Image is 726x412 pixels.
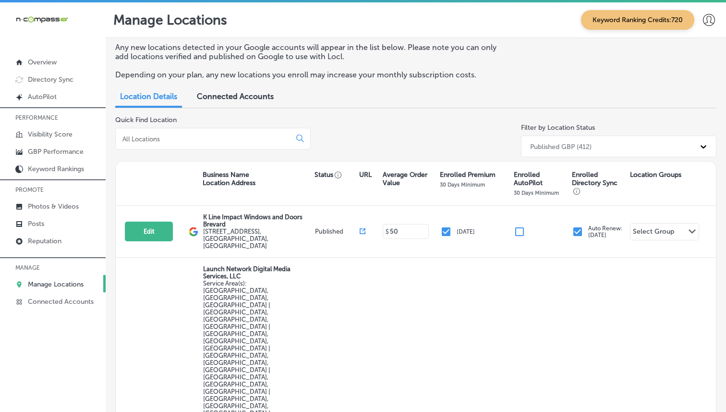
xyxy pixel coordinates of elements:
p: Enrolled Directory Sync [572,171,625,195]
p: $ [386,228,389,235]
p: Enrolled AutoPilot [514,171,567,187]
p: Auto Renew: [DATE] [588,225,623,238]
p: Posts [28,220,44,228]
img: 660ab0bf-5cc7-4cb8-ba1c-48b5ae0f18e60NCTV_CLogo_TV_Black_-500x88.png [15,15,68,24]
img: logo [189,227,198,237]
p: Enrolled Premium [440,171,496,179]
p: AutoPilot [28,93,57,101]
p: 30 Days Minimum [440,181,485,188]
p: URL [359,171,372,179]
p: Keyword Rankings [28,165,84,173]
p: Reputation [28,237,61,245]
p: Photos & Videos [28,202,79,211]
p: [DATE] [457,228,475,235]
p: Average Order Value [383,171,436,187]
input: All Locations [121,135,289,143]
p: Launch Network Digital Media Services, LLC [203,265,313,280]
span: Keyword Ranking Credits: 720 [581,10,694,30]
p: Overview [28,58,57,66]
div: Select Group [633,227,674,238]
p: Status [315,171,359,179]
span: Location Details [120,92,177,101]
p: K Line Impact Windows and Doors Brevard [203,213,313,228]
div: Published GBP (412) [530,142,592,150]
p: Published [315,228,360,235]
label: [STREET_ADDRESS] , [GEOGRAPHIC_DATA], [GEOGRAPHIC_DATA] [203,228,313,250]
p: Directory Sync [28,75,73,84]
p: Manage Locations [28,280,84,288]
button: Edit [125,222,173,241]
span: Connected Accounts [197,92,274,101]
p: Depending on your plan, any new locations you enroll may increase your monthly subscription costs. [115,70,506,79]
p: 30 Days Minimum [514,189,559,196]
label: Filter by Location Status [521,124,595,132]
label: Quick Find Location [115,116,177,124]
p: Manage Locations [113,12,227,28]
p: Location Groups [630,171,681,179]
p: Any new locations detected in your Google accounts will appear in the list below. Please note you... [115,43,506,61]
p: GBP Performance [28,148,84,156]
p: Visibility Score [28,130,73,138]
p: Connected Accounts [28,298,94,306]
p: Business Name Location Address [203,171,255,187]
